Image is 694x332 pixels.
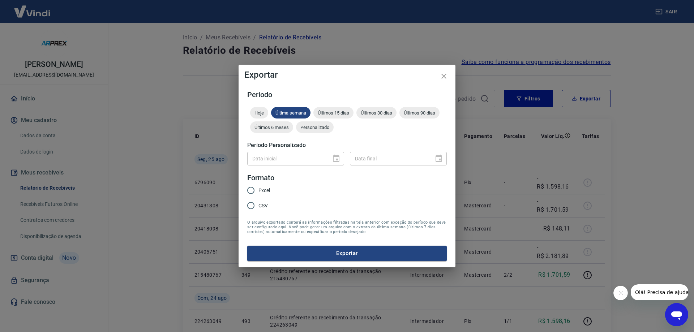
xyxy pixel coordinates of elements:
span: Últimos 90 dias [399,110,440,116]
span: Olá! Precisa de ajuda? [4,5,61,11]
button: close [435,68,453,85]
span: Hoje [250,110,268,116]
iframe: Mensagem da empresa [631,284,688,300]
span: Excel [258,187,270,194]
div: Hoje [250,107,268,118]
div: Últimos 90 dias [399,107,440,118]
div: Personalizado [296,121,334,133]
div: Últimos 30 dias [356,107,397,118]
span: O arquivo exportado conterá as informações filtradas na tela anterior com exceção do período que ... [247,220,447,234]
iframe: Fechar mensagem [613,286,628,300]
span: Última semana [271,110,310,116]
div: Últimos 15 dias [313,107,354,118]
input: DD/MM/YYYY [350,152,429,165]
input: DD/MM/YYYY [247,152,326,165]
iframe: Botão para abrir a janela de mensagens [665,303,688,326]
div: Últimos 6 meses [250,121,293,133]
span: Personalizado [296,125,334,130]
h4: Exportar [244,70,450,79]
h5: Período Personalizado [247,142,447,149]
span: Últimos 30 dias [356,110,397,116]
div: Última semana [271,107,310,118]
button: Exportar [247,246,447,261]
span: Últimos 15 dias [313,110,354,116]
span: CSV [258,202,268,210]
legend: Formato [247,173,274,183]
h5: Período [247,91,447,98]
span: Últimos 6 meses [250,125,293,130]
